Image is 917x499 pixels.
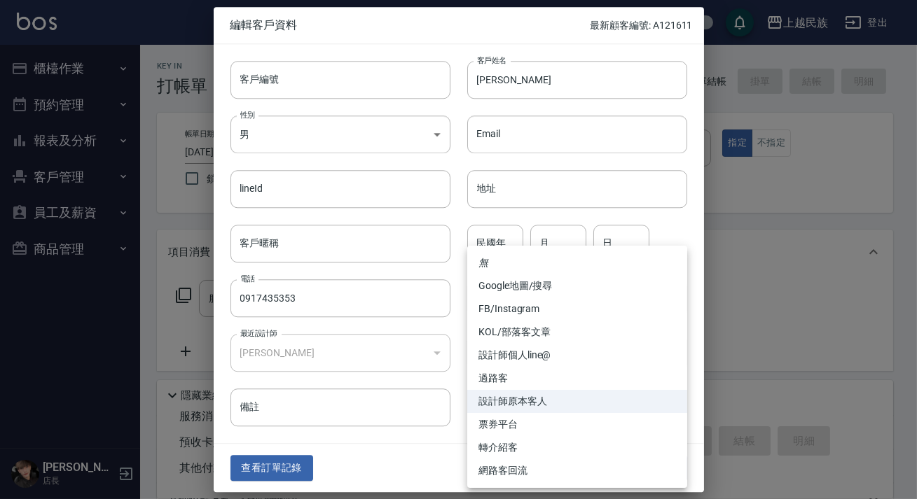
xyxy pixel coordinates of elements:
[467,321,687,344] li: KOL/部落客文章
[467,459,687,482] li: 網路客回流
[467,344,687,367] li: 設計師個人line@
[467,390,687,413] li: 設計師原本客人
[467,436,687,459] li: 轉介紹客
[467,274,687,297] li: Google地圖/搜尋
[467,297,687,321] li: FB/Instagram
[467,413,687,436] li: 票券平台
[467,367,687,390] li: 過路客
[478,255,488,270] em: 無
